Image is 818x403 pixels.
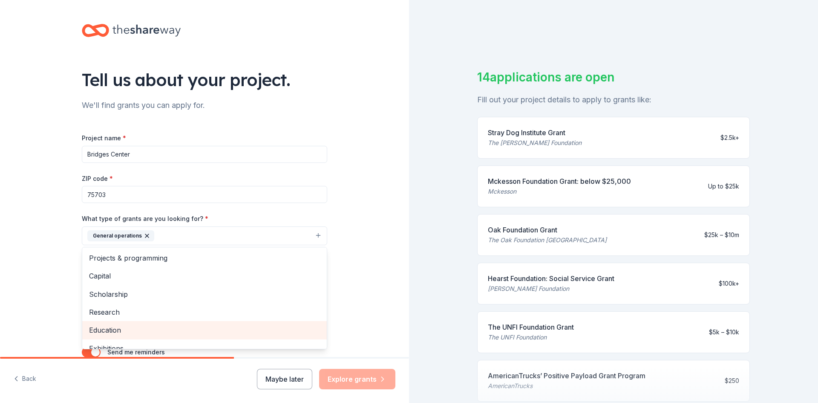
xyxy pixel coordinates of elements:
span: Research [89,307,320,318]
span: Scholarship [89,289,320,300]
span: Projects & programming [89,252,320,264]
div: General operations [87,230,154,241]
span: Exhibitions [89,343,320,354]
button: General operations [82,226,327,245]
span: Education [89,325,320,336]
span: Capital [89,270,320,281]
div: General operations [82,247,327,349]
